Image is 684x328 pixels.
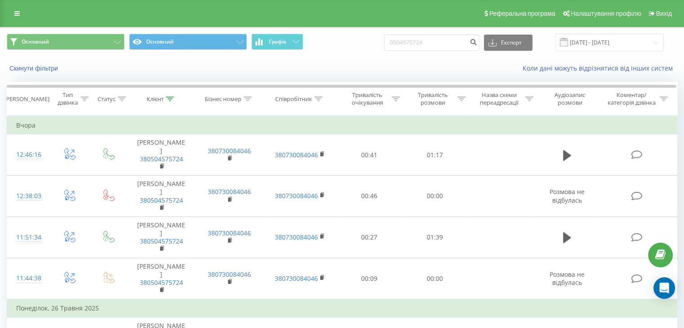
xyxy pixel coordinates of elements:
[337,134,402,176] td: 00:41
[544,91,596,106] div: Аудіозапис розмови
[7,116,677,134] td: Вчора
[275,151,318,159] a: 380730084046
[484,35,532,51] button: Експорт
[269,39,286,45] span: Графік
[384,35,479,51] input: Пошук за номером
[7,34,125,50] button: Основний
[208,270,251,279] a: 380730084046
[337,217,402,258] td: 00:27
[402,217,467,258] td: 01:39
[127,176,195,217] td: [PERSON_NAME]
[140,196,183,204] a: 380504575724
[275,233,318,241] a: 380730084046
[16,146,40,164] div: 12:46:16
[147,95,164,103] div: Клієнт
[489,10,555,17] span: Реферальна програма
[571,10,641,17] span: Налаштування профілю
[275,95,312,103] div: Співробітник
[205,95,241,103] div: Бізнес номер
[127,217,195,258] td: [PERSON_NAME]
[476,91,523,106] div: Назва схеми переадресації
[402,258,467,299] td: 00:00
[251,34,303,50] button: Графік
[140,155,183,163] a: 380504575724
[208,229,251,237] a: 380730084046
[345,91,390,106] div: Тривалість очікування
[98,95,116,103] div: Статус
[127,258,195,299] td: [PERSON_NAME]
[57,91,78,106] div: Тип дзвінка
[208,146,251,155] a: 380730084046
[653,277,675,299] div: Open Intercom Messenger
[337,176,402,217] td: 00:46
[16,229,40,246] div: 11:51:34
[337,258,402,299] td: 00:09
[550,187,585,204] span: Розмова не відбулась
[129,34,247,50] button: Основний
[140,278,183,287] a: 380504575724
[410,91,455,106] div: Тривалість розмови
[402,176,467,217] td: 00:00
[16,187,40,205] div: 12:38:03
[7,64,63,72] button: Скинути фільтри
[208,187,251,196] a: 380730084046
[550,270,585,287] span: Розмова не відбулась
[22,38,49,45] span: Основний
[275,274,318,283] a: 380730084046
[4,95,49,103] div: [PERSON_NAME]
[656,10,672,17] span: Вихід
[16,270,40,287] div: 11:44:38
[140,237,183,245] a: 380504575724
[523,64,677,72] a: Коли дані можуть відрізнятися вiд інших систем
[605,91,657,106] div: Коментар/категорія дзвінка
[7,299,677,317] td: Понеділок, 26 Травня 2025
[402,134,467,176] td: 01:17
[275,191,318,200] a: 380730084046
[127,134,195,176] td: [PERSON_NAME]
